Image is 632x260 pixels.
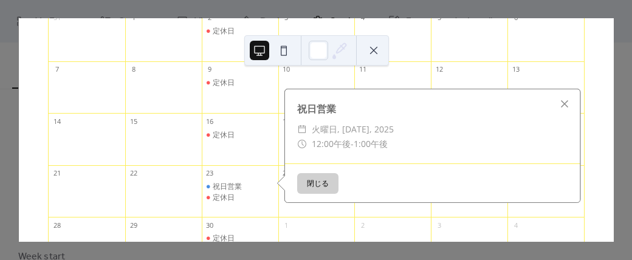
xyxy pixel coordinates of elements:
[213,233,235,244] div: 定休日
[52,221,61,230] div: 28
[202,233,278,244] div: 定休日
[312,122,394,137] span: 火曜日, [DATE], 2025
[202,193,278,203] div: 定休日
[434,65,444,74] div: 12
[52,13,61,22] div: 31
[285,101,580,116] div: 祝日営業
[205,117,215,126] div: 16
[213,26,235,36] div: 定休日
[297,173,338,194] button: 閉じる
[129,13,138,22] div: 1
[52,65,61,74] div: 7
[52,169,61,178] div: 21
[282,221,291,230] div: 1
[282,13,291,22] div: 3
[511,221,520,230] div: 4
[358,65,367,74] div: 11
[434,221,444,230] div: 3
[351,137,354,151] span: -
[205,169,215,178] div: 23
[205,13,215,22] div: 2
[205,221,215,230] div: 30
[511,65,520,74] div: 13
[205,65,215,74] div: 9
[129,169,138,178] div: 22
[358,13,367,22] div: 4
[202,130,278,140] div: 定休日
[202,182,278,192] div: 祝日営業
[129,221,138,230] div: 29
[434,13,444,22] div: 5
[282,65,291,74] div: 10
[213,193,235,203] div: 定休日
[213,182,242,192] div: 祝日営業
[202,78,278,88] div: 定休日
[129,117,138,126] div: 15
[297,137,307,151] div: ​
[354,137,388,151] span: 1:00午後
[297,122,307,137] div: ​
[511,13,520,22] div: 6
[202,26,278,36] div: 定休日
[312,137,351,151] span: 12:00午後
[129,65,138,74] div: 8
[213,78,235,88] div: 定休日
[213,130,235,140] div: 定休日
[52,117,61,126] div: 14
[358,221,367,230] div: 2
